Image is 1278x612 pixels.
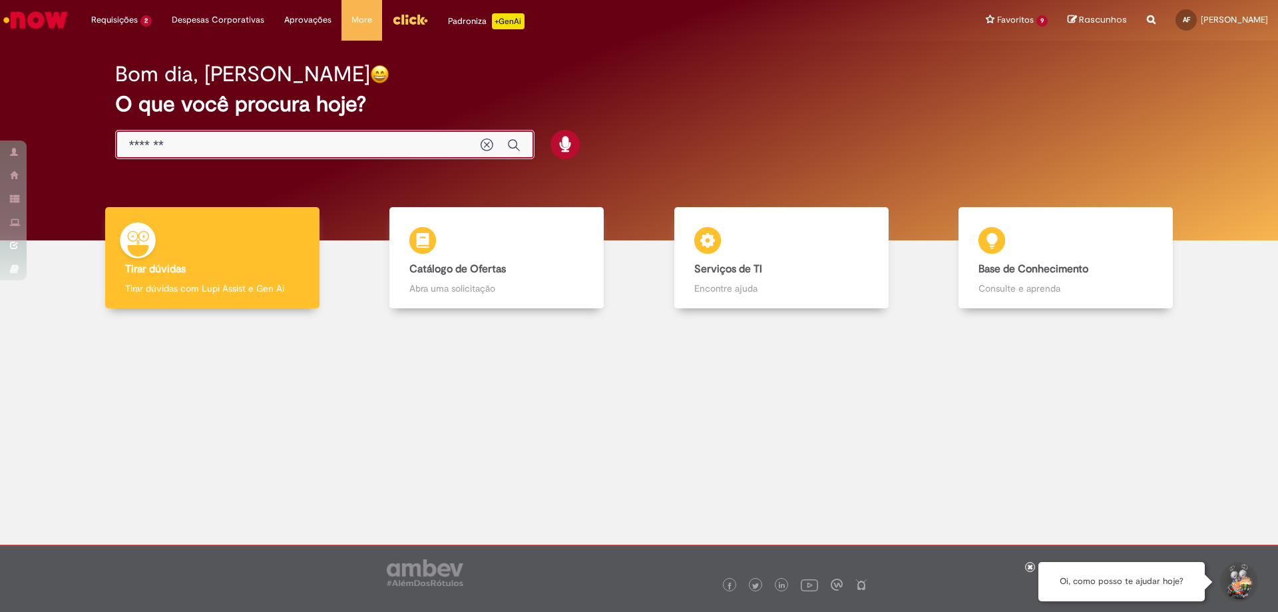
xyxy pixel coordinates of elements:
[351,13,372,27] span: More
[70,207,355,309] a: Tirar dúvidas Tirar dúvidas com Lupi Assist e Gen Ai
[115,93,1164,116] h2: O que você procura hoje?
[694,282,869,295] p: Encontre ajuda
[140,15,152,27] span: 2
[448,13,525,29] div: Padroniza
[997,13,1034,27] span: Favoritos
[125,282,300,295] p: Tirar dúvidas com Lupi Assist e Gen Ai
[1036,15,1048,27] span: 9
[726,583,733,589] img: logo_footer_facebook.png
[409,282,584,295] p: Abra uma solicitação
[978,262,1088,276] b: Base de Conhecimento
[409,262,506,276] b: Catálogo de Ofertas
[831,579,843,591] img: logo_footer_workplace.png
[1068,14,1127,27] a: Rascunhos
[639,207,924,309] a: Serviços de TI Encontre ajuda
[125,262,186,276] b: Tirar dúvidas
[1079,13,1127,26] span: Rascunhos
[978,282,1153,295] p: Consulte e aprenda
[924,207,1209,309] a: Base de Conhecimento Consulte e aprenda
[801,576,818,593] img: logo_footer_youtube.png
[1,7,70,33] img: ServiceNow
[91,13,138,27] span: Requisições
[392,9,428,29] img: click_logo_yellow_360x200.png
[1201,14,1268,25] span: [PERSON_NAME]
[1183,15,1190,24] span: AF
[1038,562,1205,601] div: Oi, como posso te ajudar hoje?
[172,13,264,27] span: Despesas Corporativas
[779,582,785,590] img: logo_footer_linkedin.png
[284,13,331,27] span: Aprovações
[115,63,370,86] h2: Bom dia, [PERSON_NAME]
[752,583,759,589] img: logo_footer_twitter.png
[1218,562,1258,602] button: Iniciar Conversa de Suporte
[855,579,867,591] img: logo_footer_naosei.png
[387,559,463,586] img: logo_footer_ambev_rotulo_gray.png
[492,13,525,29] p: +GenAi
[355,207,640,309] a: Catálogo de Ofertas Abra uma solicitação
[694,262,762,276] b: Serviços de TI
[370,65,389,84] img: happy-face.png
